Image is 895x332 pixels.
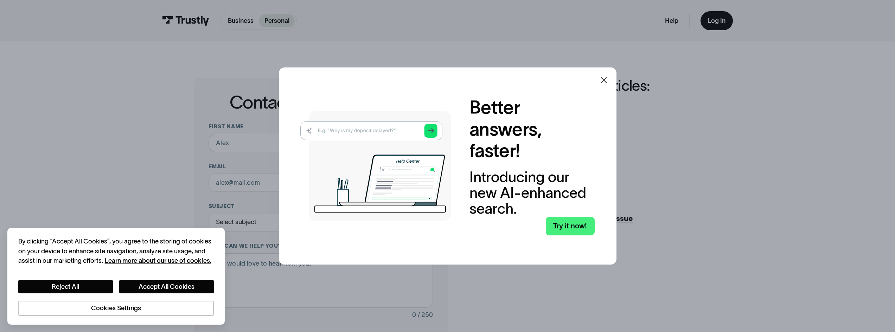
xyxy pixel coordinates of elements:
[469,169,595,217] div: Introducing our new AI-enhanced search.
[18,237,214,265] div: By clicking “Accept All Cookies”, you agree to the storing of cookies on your device to enhance s...
[119,280,214,294] button: Accept All Cookies
[105,257,211,264] a: More information about your privacy, opens in a new tab
[18,280,113,294] button: Reject All
[469,97,595,162] h2: Better answers, faster!
[7,228,225,325] div: Cookie banner
[18,301,214,316] button: Cookies Settings
[18,237,214,315] div: Privacy
[546,217,595,236] a: Try it now!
